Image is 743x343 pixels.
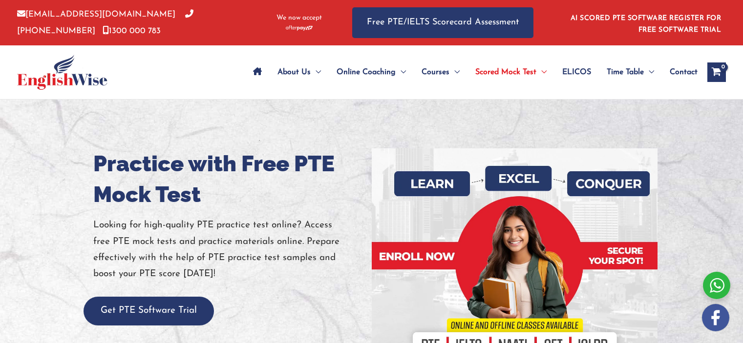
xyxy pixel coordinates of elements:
span: Contact [670,55,698,89]
aside: Header Widget 1 [565,7,726,39]
span: Menu Toggle [536,55,547,89]
a: About UsMenu Toggle [270,55,329,89]
img: cropped-ew-logo [17,55,107,90]
a: Online CoachingMenu Toggle [329,55,414,89]
span: Menu Toggle [311,55,321,89]
span: Scored Mock Test [475,55,536,89]
a: Free PTE/IELTS Scorecard Assessment [352,7,533,38]
span: Time Table [607,55,644,89]
a: 1300 000 783 [103,27,161,35]
a: View Shopping Cart, empty [707,62,726,82]
span: ELICOS [562,55,591,89]
span: We now accept [276,13,322,23]
img: white-facebook.png [702,304,729,331]
a: [PHONE_NUMBER] [17,10,193,35]
span: Courses [422,55,449,89]
span: Menu Toggle [644,55,654,89]
nav: Site Navigation: Main Menu [245,55,698,89]
a: [EMAIL_ADDRESS][DOMAIN_NAME] [17,10,175,19]
span: Online Coaching [337,55,396,89]
span: About Us [277,55,311,89]
img: Afterpay-Logo [286,25,313,31]
h1: Practice with Free PTE Mock Test [93,148,364,210]
a: Contact [662,55,698,89]
a: ELICOS [554,55,599,89]
a: CoursesMenu Toggle [414,55,467,89]
span: Menu Toggle [396,55,406,89]
a: Get PTE Software Trial [84,306,214,315]
a: AI SCORED PTE SOFTWARE REGISTER FOR FREE SOFTWARE TRIAL [571,15,722,34]
a: Scored Mock TestMenu Toggle [467,55,554,89]
p: Looking for high-quality PTE practice test online? Access free PTE mock tests and practice materi... [93,217,364,282]
button: Get PTE Software Trial [84,297,214,325]
a: Time TableMenu Toggle [599,55,662,89]
span: Menu Toggle [449,55,460,89]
